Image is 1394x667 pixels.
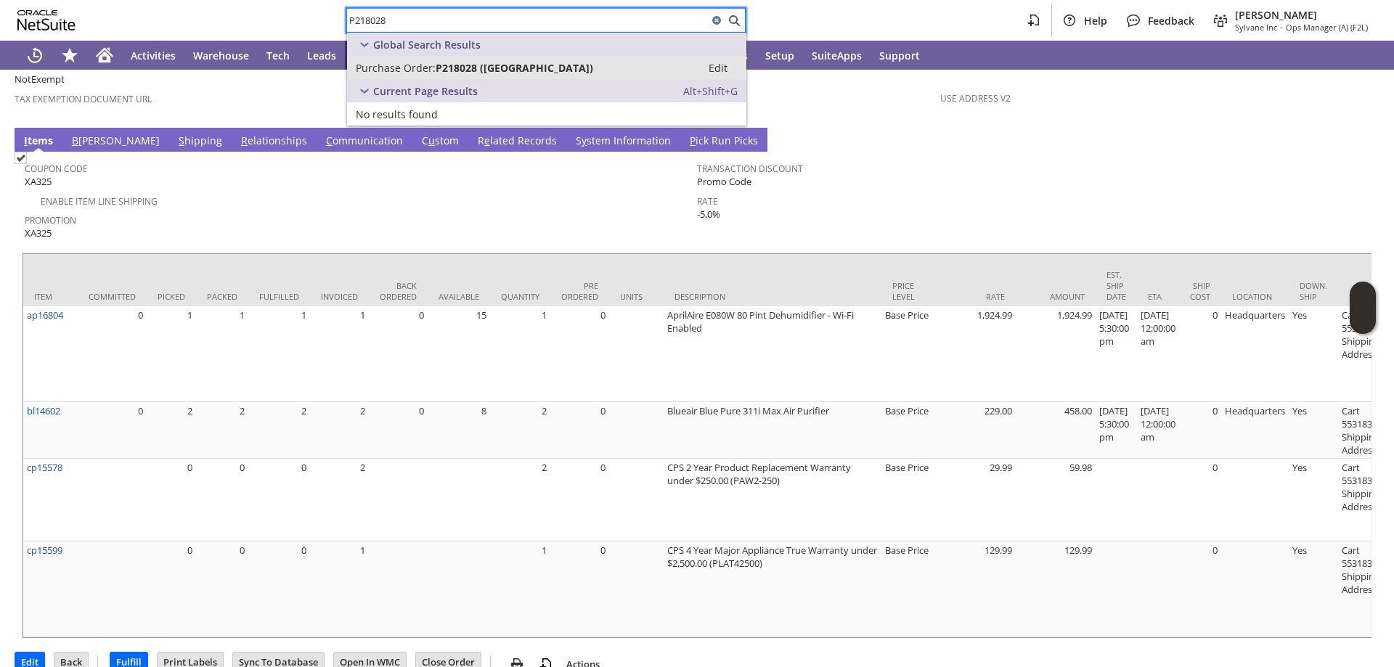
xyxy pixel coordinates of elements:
[484,134,490,147] span: e
[881,541,936,637] td: Base Price
[693,59,743,76] a: Edit:
[1096,306,1137,402] td: [DATE] 5:30:00 pm
[196,541,248,637] td: 0
[266,49,290,62] span: Tech
[25,175,52,189] span: XA325
[812,49,862,62] span: SuiteApps
[664,541,881,637] td: CPS 4 Year Major Appliance True Warranty under $2,500.00 (PLAT42500)
[572,134,674,150] a: System Information
[25,214,76,226] a: Promotion
[1016,459,1096,541] td: 59.98
[474,134,561,150] a: Related Records
[871,41,929,70] a: Support
[147,459,196,541] td: 0
[237,134,311,150] a: Relationships
[936,306,1016,402] td: 1,924.99
[697,208,720,221] span: -5.0%
[940,92,1011,105] a: Use Address V2
[326,134,333,147] span: C
[184,41,258,70] a: Warehouse
[1179,459,1221,541] td: 0
[27,544,62,557] a: cp15599
[147,541,196,637] td: 0
[310,402,369,459] td: 2
[17,41,52,70] a: Recent Records
[356,107,438,121] span: No results found
[15,152,27,164] img: Checked
[1232,291,1278,302] div: Location
[248,459,310,541] td: 0
[87,41,122,70] a: Home
[1016,541,1096,637] td: 129.99
[15,93,152,105] a: Tax Exemption Document URL
[1289,541,1338,637] td: Yes
[347,102,746,126] a: No results found
[131,49,176,62] span: Activities
[373,84,478,98] span: Current Page Results
[1235,22,1277,33] span: Sylvane Inc
[310,459,369,541] td: 2
[561,280,598,302] div: Pre Ordered
[52,41,87,70] div: Shortcuts
[428,134,435,147] span: u
[96,46,113,64] svg: Home
[369,402,428,459] td: 0
[24,134,28,147] span: I
[490,459,550,541] td: 2
[1300,280,1327,302] div: Down. Ship
[196,402,248,459] td: 2
[664,306,881,402] td: AprilAire E080W 80 Pint Dehumidifier - Wi-Fi Enabled
[936,459,1016,541] td: 29.99
[1289,306,1338,402] td: Yes
[765,49,794,62] span: Setup
[20,134,57,150] a: Items
[78,306,147,402] td: 0
[307,49,336,62] span: Leads
[936,541,1016,637] td: 129.99
[439,291,479,302] div: Available
[428,306,490,402] td: 15
[1190,280,1210,302] div: Ship Cost
[26,46,44,64] svg: Recent Records
[1338,402,1393,459] td: Cart 5531832: Shipping Address
[664,402,881,459] td: Blueair Blue Pure 311i Max Air Purifier
[241,134,248,147] span: R
[196,459,248,541] td: 0
[1338,541,1393,637] td: Cart 5531832: Shipping Address
[1137,306,1179,402] td: [DATE] 12:00:00 am
[1106,269,1126,302] div: Est. Ship Date
[122,41,184,70] a: Activities
[1221,306,1289,402] td: Headquarters
[17,10,76,30] svg: logo
[1027,291,1085,302] div: Amount
[1148,14,1194,28] span: Feedback
[15,73,65,86] span: NotExempt
[1084,14,1107,28] span: Help
[347,56,746,79] a: Purchase Order:P218028 ([GEOGRAPHIC_DATA])Edit:
[196,306,248,402] td: 1
[1289,459,1338,541] td: Yes
[1350,308,1376,335] span: Oracle Guided Learning Widget. To move around, please hold and drag
[725,12,743,29] svg: Search
[347,12,708,29] input: Search
[27,461,62,474] a: cp15578
[41,195,158,208] a: Enable Item Line Shipping
[892,280,925,302] div: Price Level
[550,541,609,637] td: 0
[27,308,63,322] a: ap16804
[936,402,1016,459] td: 229.00
[674,291,871,302] div: Description
[78,402,147,459] td: 0
[697,175,751,189] span: Promo Code
[193,49,249,62] span: Warehouse
[690,134,696,147] span: P
[61,46,78,64] svg: Shortcuts
[550,402,609,459] td: 0
[34,291,67,302] div: Item
[501,291,539,302] div: Quantity
[1137,402,1179,459] td: [DATE] 12:00:00 am
[1353,131,1371,148] a: Unrolled view on
[490,402,550,459] td: 2
[620,291,653,302] div: Units
[1338,306,1393,402] td: Cart 5531832: Shipping Address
